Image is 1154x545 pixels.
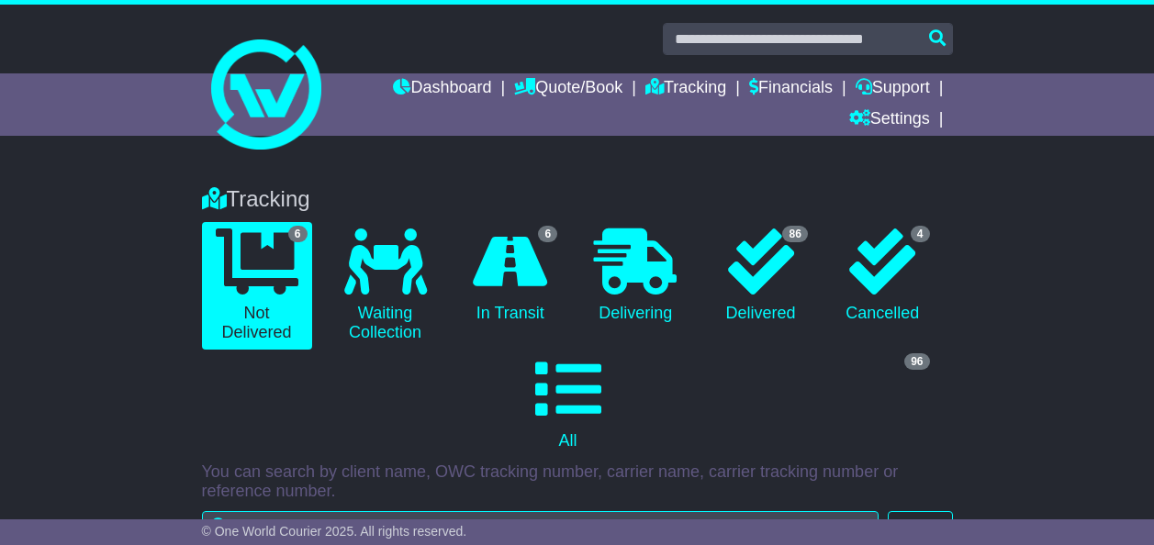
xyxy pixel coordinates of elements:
[514,73,622,105] a: Quote/Book
[911,226,930,242] span: 4
[202,462,953,502] p: You can search by client name, OWC tracking number, carrier name, carrier tracking number or refe...
[193,186,962,213] div: Tracking
[331,222,441,350] a: Waiting Collection
[393,73,491,105] a: Dashboard
[888,511,952,543] button: Search
[538,226,557,242] span: 6
[202,222,312,350] a: 6 Not Delivered
[202,350,935,458] a: 96 All
[288,226,308,242] span: 6
[782,226,807,242] span: 86
[202,524,467,539] span: © One World Courier 2025. All rights reserved.
[709,222,812,330] a: 86 Delivered
[831,222,935,330] a: 4 Cancelled
[856,73,930,105] a: Support
[749,73,833,105] a: Financials
[580,222,690,330] a: Delivering
[849,105,930,136] a: Settings
[459,222,563,330] a: 6 In Transit
[904,353,929,370] span: 96
[645,73,726,105] a: Tracking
